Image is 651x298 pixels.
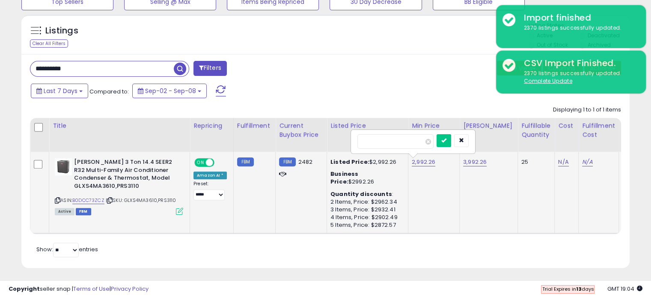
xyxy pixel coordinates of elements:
[330,158,401,166] div: $2,992.26
[330,214,401,221] div: 4 Items, Price: $2902.49
[558,158,568,166] a: N/A
[89,87,129,96] span: Compared to:
[330,221,401,229] div: 5 Items, Price: $2872.57
[76,208,91,215] span: FBM
[279,157,296,166] small: FBM
[106,197,176,204] span: | SKU: GLXS4MA3610,PRS3110
[576,286,581,292] b: 13
[53,121,186,130] div: Title
[55,158,72,175] img: 413JK1UXDBL._SL40_.jpg
[55,158,183,214] div: ASIN:
[74,158,178,192] b: [PERSON_NAME] 3 Ton 14.4 SEER2 R32 Multi-Family Air Conditioner Condenser & Thermostat, Model GLX...
[330,170,358,186] b: Business Price:
[330,206,401,214] div: 3 Items, Price: $2932.41
[30,39,68,48] div: Clear All Filters
[463,121,514,130] div: [PERSON_NAME]
[330,190,401,198] div: :
[330,198,401,206] div: 2 Items, Price: $2962.34
[542,286,594,292] span: Trial Expires in days
[132,84,207,98] button: Sep-02 - Sep-08
[237,121,272,130] div: Fulfillment
[193,61,227,76] button: Filters
[45,25,78,37] h5: Listings
[330,158,369,166] b: Listed Price:
[330,170,401,186] div: $2992.26
[517,69,639,85] div: 2370 listings successfully updated.
[213,159,227,166] span: OFF
[463,158,487,166] a: 3,992.26
[193,121,230,130] div: Repricing
[195,159,206,166] span: ON
[55,208,74,215] span: All listings currently available for purchase on Amazon
[412,158,435,166] a: 2,992.26
[517,57,639,69] div: CSV Import Finished.
[412,121,456,130] div: Min Price
[553,106,621,114] div: Displaying 1 to 1 of 1 items
[582,158,592,166] a: N/A
[9,285,40,293] strong: Copyright
[582,121,615,139] div: Fulfillment Cost
[330,121,404,130] div: Listed Price
[607,285,642,293] span: 2025-09-16 19:04 GMT
[145,87,196,95] span: Sep-02 - Sep-08
[111,285,149,293] a: Privacy Policy
[517,24,639,32] div: 2370 listings successfully updated.
[36,245,98,253] span: Show: entries
[521,121,551,139] div: Fulfillable Quantity
[558,121,575,130] div: Cost
[31,84,88,98] button: Last 7 Days
[279,121,323,139] div: Current Buybox Price
[521,158,548,166] div: 25
[193,181,227,200] div: Preset:
[44,87,77,95] span: Last 7 Days
[73,285,110,293] a: Terms of Use
[72,197,104,204] a: B0DCC73ZCZ
[517,12,639,24] div: Import finished
[9,285,149,293] div: seller snap | |
[524,77,572,84] u: Complete Update
[237,157,254,166] small: FBM
[298,158,312,166] span: 2482
[330,190,392,198] b: Quantity discounts
[193,172,227,179] div: Amazon AI *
